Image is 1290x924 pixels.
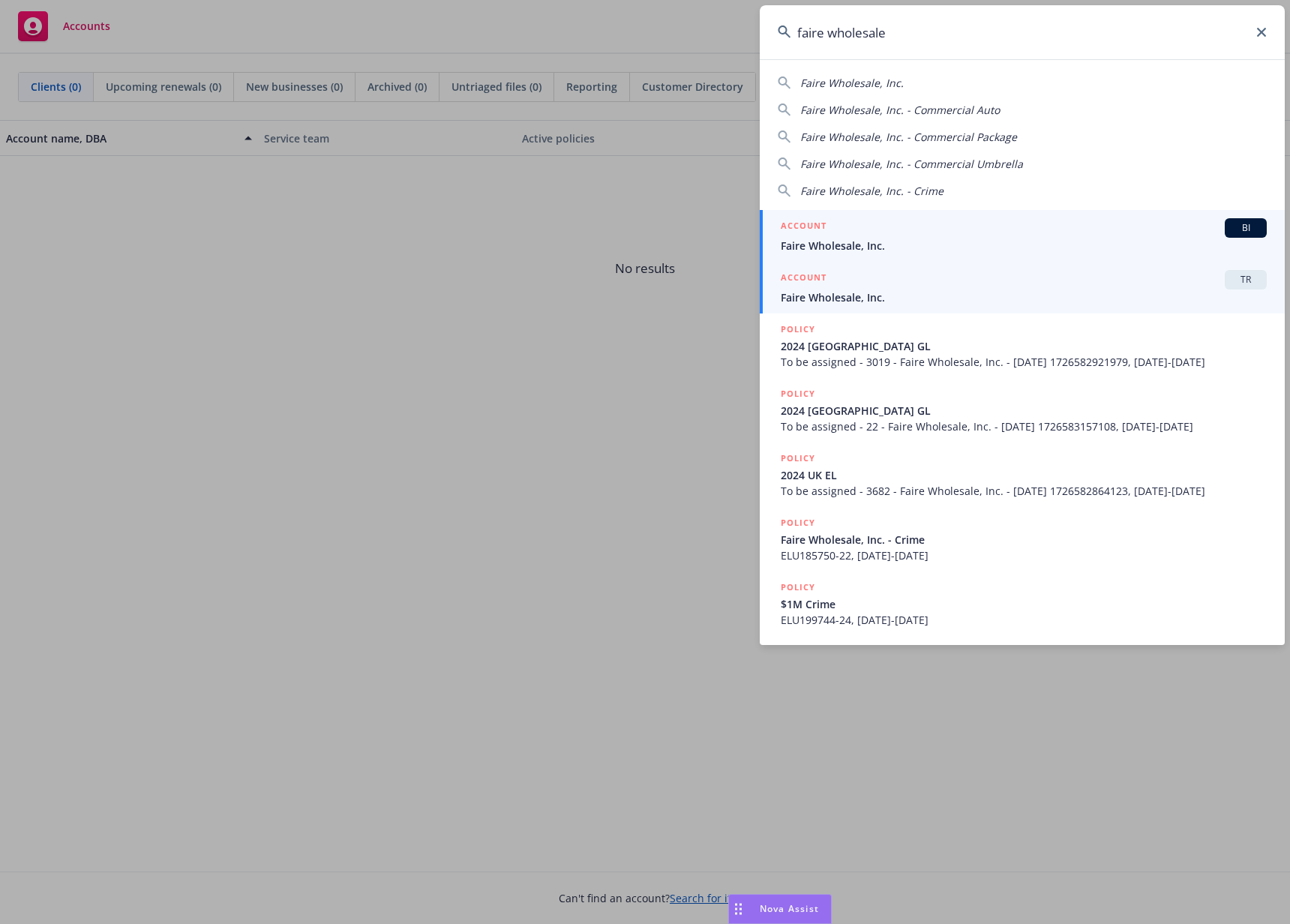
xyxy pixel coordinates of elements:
h5: POLICY [781,451,815,466]
a: POLICY$1M CrimeELU199744-24, [DATE]-[DATE] [760,571,1285,636]
span: ELU199744-24, [DATE]-[DATE] [781,612,1267,628]
span: Faire Wholesale, Inc. [781,238,1267,253]
h5: POLICY [781,515,815,530]
span: BI [1231,221,1261,235]
a: POLICY2024 UK ELTo be assigned - 3682 - Faire Wholesale, Inc. - [DATE] 1726582864123, [DATE]-[DATE] [760,442,1285,507]
span: To be assigned - 3682 - Faire Wholesale, Inc. - [DATE] 1726582864123, [DATE]-[DATE] [781,483,1267,499]
a: ACCOUNTTRFaire Wholesale, Inc. [760,262,1285,313]
span: ELU185750-22, [DATE]-[DATE] [781,547,1267,563]
input: Search... [760,5,1285,59]
span: TR [1231,273,1261,286]
a: POLICYFaire Wholesale, Inc. - CrimeELU185750-22, [DATE]-[DATE] [760,507,1285,571]
span: Nova Assist [760,902,819,915]
a: ACCOUNTBIFaire Wholesale, Inc. [760,210,1285,262]
span: $1M Crime [781,596,1267,612]
span: Faire Wholesale, Inc. [800,76,904,90]
span: 2024 UK EL [781,467,1267,483]
span: Faire Wholesale, Inc. - Crime [781,532,1267,547]
a: POLICY2024 [GEOGRAPHIC_DATA] GLTo be assigned - 22 - Faire Wholesale, Inc. - [DATE] 1726583157108... [760,378,1285,442]
h5: POLICY [781,322,815,337]
span: To be assigned - 3019 - Faire Wholesale, Inc. - [DATE] 1726582921979, [DATE]-[DATE] [781,354,1267,370]
h5: ACCOUNT [781,270,826,288]
h5: POLICY [781,580,815,595]
span: Faire Wholesale, Inc. - Commercial Package [800,130,1017,144]
span: Faire Wholesale, Inc. [781,289,1267,305]
span: To be assigned - 22 - Faire Wholesale, Inc. - [DATE] 1726583157108, [DATE]-[DATE] [781,418,1267,434]
div: Drag to move [729,895,748,923]
span: Faire Wholesale, Inc. - Commercial Umbrella [800,157,1023,171]
span: 2024 [GEOGRAPHIC_DATA] GL [781,338,1267,354]
a: POLICY2024 [GEOGRAPHIC_DATA] GLTo be assigned - 3019 - Faire Wholesale, Inc. - [DATE] 17265829219... [760,313,1285,378]
h5: ACCOUNT [781,218,826,236]
h5: POLICY [781,386,815,401]
button: Nova Assist [728,894,832,924]
span: 2024 [GEOGRAPHIC_DATA] GL [781,403,1267,418]
span: Faire Wholesale, Inc. - Crime [800,184,943,198]
span: Faire Wholesale, Inc. - Commercial Auto [800,103,1000,117]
